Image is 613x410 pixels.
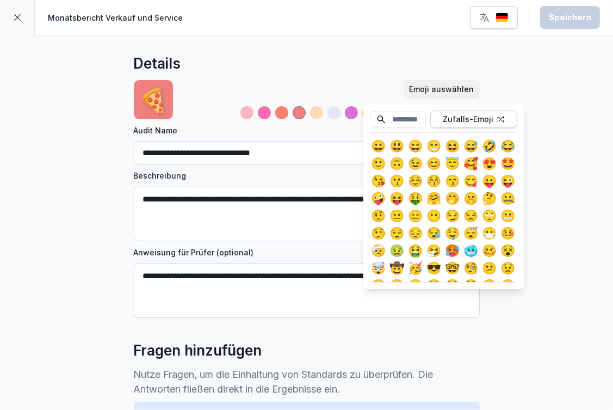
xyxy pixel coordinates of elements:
[481,259,498,277] div: 😕
[444,207,461,224] div: 😏
[407,137,424,155] div: 😄
[444,224,461,242] div: 🤤
[499,277,517,294] div: 😦
[499,259,517,277] div: 😟
[481,137,498,155] div: 🤣
[462,259,480,277] div: 🧐
[425,224,443,242] div: 😪
[388,224,406,242] div: 😌
[481,277,498,294] div: 🥺
[499,172,517,189] div: 😜
[134,340,262,362] h2: Fragen hinzufügen
[462,137,480,155] div: 😅
[425,242,443,259] div: 🤧
[444,242,461,259] div: 🥵
[549,11,591,23] div: Speichern
[462,155,480,172] div: 🥰
[481,242,498,259] div: 🥴
[444,172,461,189] div: 😙
[425,259,443,277] div: 😎
[370,224,387,242] div: 🤥
[388,277,406,294] div: ☹️
[404,80,480,99] button: Emoji auswählen
[444,155,461,172] div: 😇
[444,277,461,294] div: 😲
[425,155,443,172] div: 😊
[407,207,424,224] div: 😑
[462,242,480,259] div: 🥶
[370,242,387,259] div: 🤕
[462,277,480,294] div: 😳
[499,242,517,259] div: 😵
[407,172,424,189] div: ☺️
[499,189,517,207] div: 🤐
[462,224,480,242] div: 😴
[444,189,461,207] div: 🤭
[434,113,513,125] div: Zufalls-Emoji
[388,259,406,277] div: 🤠
[462,189,480,207] div: 🤫
[481,207,498,224] div: 🙄
[425,137,443,155] div: 😁
[499,224,517,242] div: 🤒
[370,277,387,294] div: 🙁
[425,277,443,294] div: 😯
[410,83,474,95] div: Emoji auswählen
[407,189,424,207] div: 🤑
[407,155,424,172] div: 😉
[370,207,387,224] div: 🤨
[462,207,480,224] div: 😒
[462,172,480,189] div: 😋
[407,224,424,242] div: 😔
[499,207,517,224] div: 😬
[425,172,443,189] div: 😚
[499,155,517,172] div: 🤩
[444,137,461,155] div: 😆
[407,277,424,294] div: 😮
[425,207,443,224] div: 😶
[388,155,406,172] div: 🙃
[134,170,480,181] label: Beschreibung
[481,189,498,207] div: 🤔
[481,224,498,242] div: 😷
[425,189,443,207] div: 🤗
[496,13,509,23] img: de.svg
[370,137,387,155] div: 😀
[139,83,168,117] p: 🍕
[444,259,461,277] div: 🤓
[388,189,406,207] div: 😝
[370,259,387,277] div: 🤯
[370,172,387,189] div: 😘
[134,247,480,258] label: Anweisung für Prüfer (optional)
[407,242,424,259] div: 🤮
[481,172,498,189] div: 😛
[388,207,406,224] div: 😐
[370,189,387,207] div: 🤪
[134,367,480,396] p: Nutze Fragen, um die Einhaltung von Standards zu überprüfen. Die Antworten fließen direkt in die ...
[540,6,600,29] button: Speichern
[430,111,517,128] button: Zufalls-Emoji
[481,155,498,172] div: 😍
[388,172,406,189] div: 😗
[134,53,181,75] h2: Details
[370,155,387,172] div: 🙂
[48,12,183,23] p: Monatsbericht Verkauf und Service
[407,259,424,277] div: 🥳
[388,137,406,155] div: 😃
[134,125,480,136] label: Audit Name
[499,137,517,155] div: 😂
[388,242,406,259] div: 🤢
